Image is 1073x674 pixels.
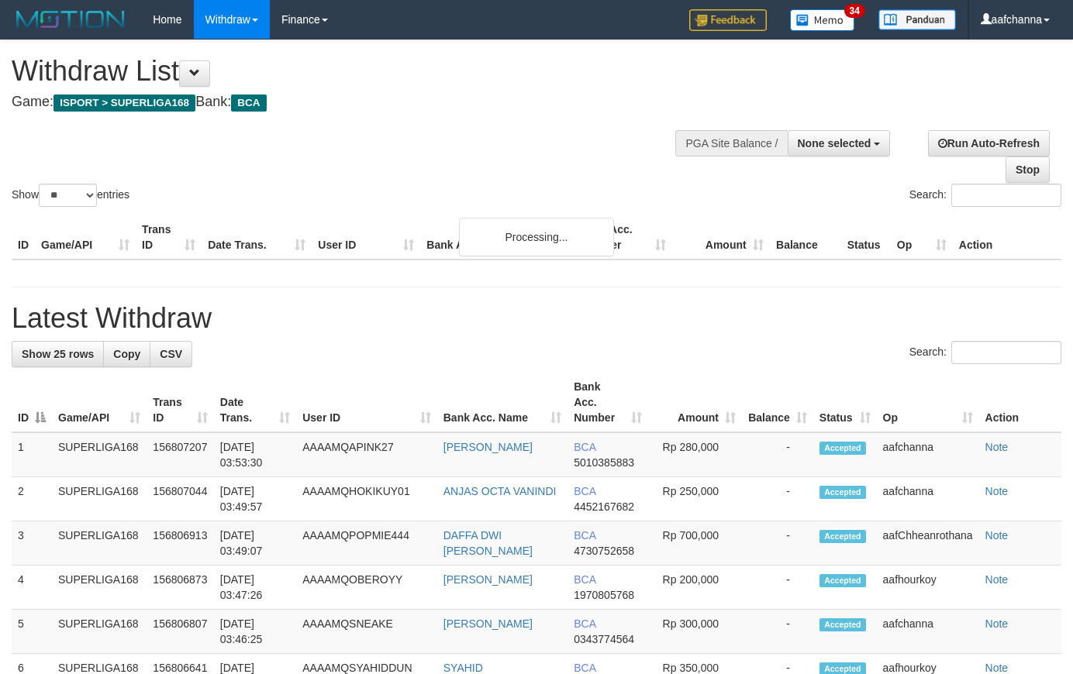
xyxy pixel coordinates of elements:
[648,477,742,521] td: Rp 250,000
[877,432,979,477] td: aafchanna
[147,521,213,566] td: 156806913
[1006,156,1050,183] a: Stop
[443,617,533,630] a: [PERSON_NAME]
[819,618,866,631] span: Accepted
[12,373,52,432] th: ID: activate to sort column descending
[296,521,437,566] td: AAAAMQPOPMIE444
[52,432,147,477] td: SUPERLIGA168
[742,521,813,566] td: -
[296,373,437,432] th: User ID: activate to sort column ascending
[648,566,742,610] td: Rp 200,000
[877,477,979,521] td: aafchanna
[877,610,979,654] td: aafchanna
[648,373,742,432] th: Amount: activate to sort column ascending
[312,215,420,260] th: User ID
[819,442,866,455] span: Accepted
[574,589,634,601] span: Copy 1970805768 to clipboard
[214,610,296,654] td: [DATE] 03:46:25
[12,8,129,31] img: MOTION_logo.png
[648,432,742,477] td: Rp 280,000
[296,477,437,521] td: AAAAMQHOKIKUY01
[951,341,1061,364] input: Search:
[979,373,1061,432] th: Action
[574,633,634,645] span: Copy 0343774564 to clipboard
[296,432,437,477] td: AAAAMQAPINK27
[443,529,533,557] a: DAFFA DWI [PERSON_NAME]
[574,529,595,542] span: BCA
[819,574,866,587] span: Accepted
[296,610,437,654] td: AAAAMQSNEAKE
[648,521,742,566] td: Rp 700,000
[52,521,147,566] td: SUPERLIGA168
[742,432,813,477] td: -
[574,441,595,453] span: BCA
[52,373,147,432] th: Game/API: activate to sort column ascending
[231,95,266,112] span: BCA
[214,432,296,477] td: [DATE] 03:53:30
[985,617,1009,630] a: Note
[147,610,213,654] td: 156806807
[985,441,1009,453] a: Note
[877,521,979,566] td: aafChheanrothana
[877,566,979,610] td: aafhourkoy
[788,130,891,156] button: None selected
[574,456,634,469] span: Copy 5010385883 to clipboard
[214,521,296,566] td: [DATE] 03:49:07
[953,215,1061,260] th: Action
[951,184,1061,207] input: Search:
[443,441,533,453] a: [PERSON_NAME]
[12,341,104,367] a: Show 25 rows
[53,95,195,112] span: ISPORT > SUPERLIGA168
[214,477,296,521] td: [DATE] 03:49:57
[844,4,865,18] span: 34
[420,215,574,260] th: Bank Acc. Name
[877,373,979,432] th: Op: activate to sort column ascending
[742,610,813,654] td: -
[147,373,213,432] th: Trans ID: activate to sort column ascending
[12,184,129,207] label: Show entries
[798,137,871,150] span: None selected
[891,215,953,260] th: Op
[12,477,52,521] td: 2
[22,348,94,360] span: Show 25 rows
[574,545,634,557] span: Copy 4730752658 to clipboard
[675,130,787,156] div: PGA Site Balance /
[12,610,52,654] td: 5
[742,373,813,432] th: Balance: activate to sort column ascending
[52,610,147,654] td: SUPERLIGA168
[574,215,672,260] th: Bank Acc. Number
[909,184,1061,207] label: Search:
[12,303,1061,334] h1: Latest Withdraw
[928,130,1050,156] a: Run Auto-Refresh
[819,530,866,543] span: Accepted
[813,373,877,432] th: Status: activate to sort column ascending
[742,477,813,521] td: -
[147,477,213,521] td: 156807044
[568,373,648,432] th: Bank Acc. Number: activate to sort column ascending
[985,485,1009,497] a: Note
[574,500,634,513] span: Copy 4452167682 to clipboard
[147,566,213,610] td: 156806873
[574,617,595,630] span: BCA
[214,373,296,432] th: Date Trans.: activate to sort column ascending
[742,566,813,610] td: -
[574,485,595,497] span: BCA
[39,184,97,207] select: Showentries
[12,95,700,110] h4: Game: Bank:
[214,566,296,610] td: [DATE] 03:47:26
[12,521,52,566] td: 3
[819,486,866,499] span: Accepted
[35,215,136,260] th: Game/API
[437,373,568,432] th: Bank Acc. Name: activate to sort column ascending
[909,341,1061,364] label: Search:
[985,662,1009,674] a: Note
[12,215,35,260] th: ID
[52,566,147,610] td: SUPERLIGA168
[574,573,595,586] span: BCA
[878,9,956,30] img: panduan.png
[672,215,770,260] th: Amount
[790,9,855,31] img: Button%20Memo.svg
[459,218,614,256] div: Processing...
[443,573,533,586] a: [PERSON_NAME]
[147,432,213,477] td: 156807207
